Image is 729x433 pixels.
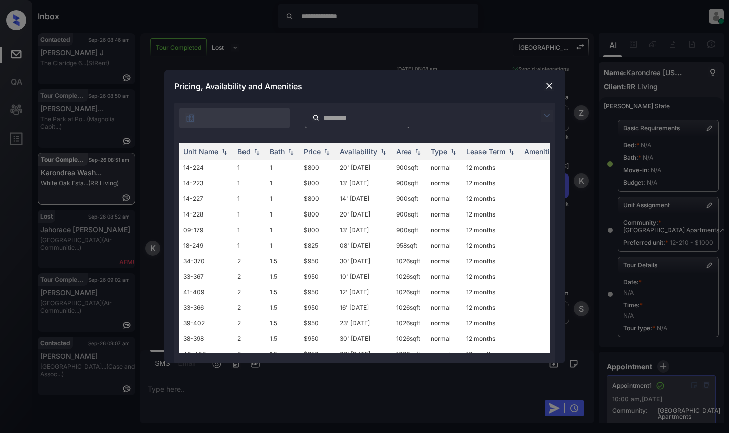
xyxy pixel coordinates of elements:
[427,284,462,300] td: normal
[179,269,233,284] td: 33-367
[336,284,392,300] td: 12' [DATE]
[300,175,336,191] td: $800
[427,331,462,346] td: normal
[300,269,336,284] td: $950
[462,269,520,284] td: 12 months
[300,346,336,362] td: $950
[462,191,520,206] td: 12 months
[266,175,300,191] td: 1
[462,284,520,300] td: 12 months
[462,175,520,191] td: 12 months
[431,147,447,156] div: Type
[427,346,462,362] td: normal
[233,206,266,222] td: 1
[183,147,218,156] div: Unit Name
[233,315,266,331] td: 2
[237,147,251,156] div: Bed
[233,331,266,346] td: 2
[336,253,392,269] td: 30' [DATE]
[448,148,458,155] img: sorting
[300,315,336,331] td: $950
[392,175,427,191] td: 900 sqft
[541,110,553,122] img: icon-zuma
[340,147,377,156] div: Availability
[427,175,462,191] td: normal
[233,191,266,206] td: 1
[300,284,336,300] td: $950
[270,147,285,156] div: Bath
[392,331,427,346] td: 1026 sqft
[544,81,554,91] img: close
[179,160,233,175] td: 14-224
[300,331,336,346] td: $950
[179,346,233,362] td: 40-403
[392,284,427,300] td: 1026 sqft
[336,238,392,253] td: 08' [DATE]
[427,300,462,315] td: normal
[233,284,266,300] td: 2
[266,300,300,315] td: 1.5
[233,175,266,191] td: 1
[300,253,336,269] td: $950
[336,300,392,315] td: 16' [DATE]
[524,147,558,156] div: Amenities
[300,222,336,238] td: $800
[392,160,427,175] td: 900 sqft
[392,346,427,362] td: 1026 sqft
[312,113,320,122] img: icon-zuma
[233,346,266,362] td: 2
[233,269,266,284] td: 2
[179,315,233,331] td: 39-402
[266,315,300,331] td: 1.5
[266,284,300,300] td: 1.5
[286,148,296,155] img: sorting
[427,238,462,253] td: normal
[336,315,392,331] td: 23' [DATE]
[427,269,462,284] td: normal
[179,331,233,346] td: 38-398
[427,253,462,269] td: normal
[462,206,520,222] td: 12 months
[413,148,423,155] img: sorting
[392,253,427,269] td: 1026 sqft
[427,160,462,175] td: normal
[462,160,520,175] td: 12 months
[392,269,427,284] td: 1026 sqft
[462,346,520,362] td: 12 months
[378,148,388,155] img: sorting
[179,222,233,238] td: 09-179
[462,331,520,346] td: 12 months
[336,160,392,175] td: 20' [DATE]
[427,191,462,206] td: normal
[266,206,300,222] td: 1
[233,238,266,253] td: 1
[336,206,392,222] td: 20' [DATE]
[336,346,392,362] td: 02' [DATE]
[266,160,300,175] td: 1
[427,206,462,222] td: normal
[300,191,336,206] td: $800
[179,191,233,206] td: 14-227
[179,175,233,191] td: 14-223
[179,238,233,253] td: 18-249
[462,222,520,238] td: 12 months
[392,191,427,206] td: 900 sqft
[462,253,520,269] td: 12 months
[179,300,233,315] td: 33-366
[266,238,300,253] td: 1
[392,315,427,331] td: 1026 sqft
[336,191,392,206] td: 14' [DATE]
[396,147,412,156] div: Area
[179,253,233,269] td: 34-370
[336,269,392,284] td: 10' [DATE]
[300,300,336,315] td: $950
[322,148,332,155] img: sorting
[392,206,427,222] td: 900 sqft
[185,113,195,123] img: icon-zuma
[266,222,300,238] td: 1
[266,346,300,362] td: 1.5
[462,315,520,331] td: 12 months
[304,147,321,156] div: Price
[427,315,462,331] td: normal
[300,206,336,222] td: $800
